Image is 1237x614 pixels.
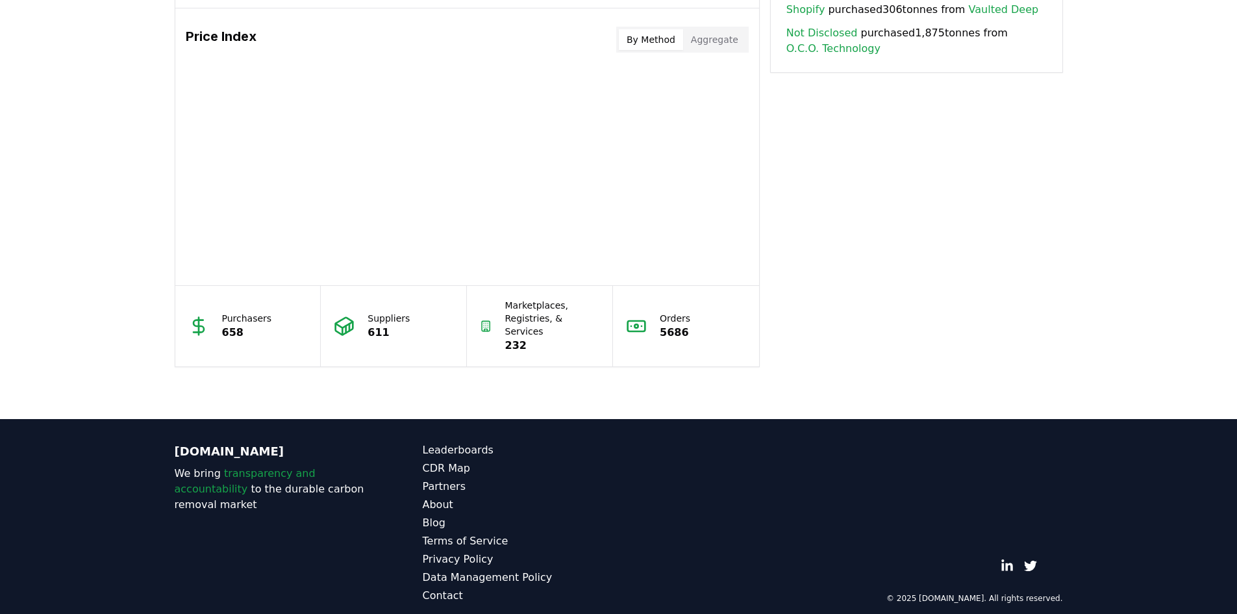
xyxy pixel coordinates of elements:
a: Vaulted Deep [969,2,1039,18]
p: Marketplaces, Registries, & Services [505,299,600,338]
p: 232 [505,338,600,353]
p: [DOMAIN_NAME] [175,442,371,461]
a: Twitter [1024,559,1037,572]
p: 5686 [660,325,690,340]
p: Suppliers [368,312,410,325]
p: Orders [660,312,690,325]
a: Shopify [786,2,825,18]
button: By Method [619,29,683,50]
button: Aggregate [683,29,746,50]
p: We bring to the durable carbon removal market [175,466,371,513]
span: purchased 1,875 tonnes from [786,25,1047,57]
a: Privacy Policy [423,552,619,567]
a: LinkedIn [1001,559,1014,572]
a: Data Management Policy [423,570,619,585]
a: Partners [423,479,619,494]
p: 658 [222,325,272,340]
a: Not Disclosed [786,25,858,41]
h3: Price Index [186,27,256,53]
p: 611 [368,325,410,340]
a: Contact [423,588,619,604]
span: transparency and accountability [175,467,316,495]
p: Purchasers [222,312,272,325]
a: Terms of Service [423,533,619,549]
span: purchased 306 tonnes from [786,2,1038,18]
a: O.C.O. Technology [786,41,881,57]
a: Blog [423,515,619,531]
a: Leaderboards [423,442,619,458]
p: © 2025 [DOMAIN_NAME]. All rights reserved. [886,593,1063,604]
a: CDR Map [423,461,619,476]
a: About [423,497,619,513]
